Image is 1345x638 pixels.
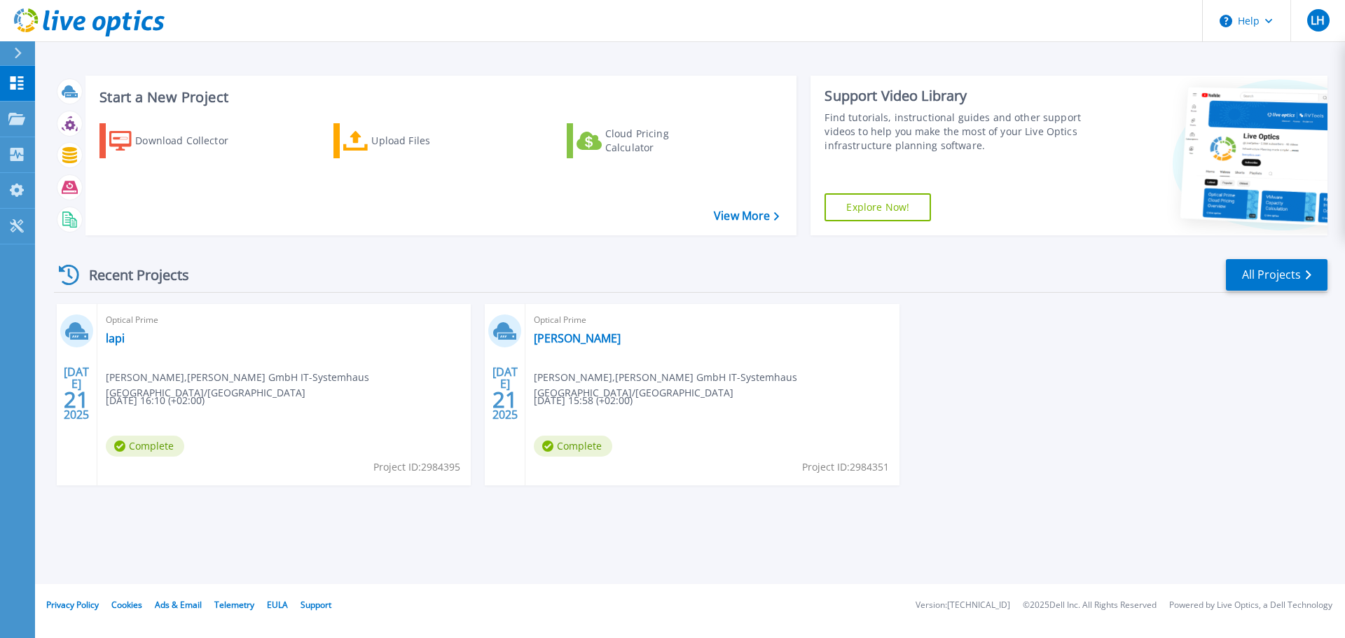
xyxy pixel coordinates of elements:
[106,370,471,401] span: [PERSON_NAME] , [PERSON_NAME] GmbH IT-Systemhaus [GEOGRAPHIC_DATA]/[GEOGRAPHIC_DATA]
[106,436,184,457] span: Complete
[63,368,90,419] div: [DATE] 2025
[1169,601,1332,610] li: Powered by Live Optics, a Dell Technology
[135,127,247,155] div: Download Collector
[534,393,633,408] span: [DATE] 15:58 (+02:00)
[1311,15,1325,26] span: LH
[333,123,490,158] a: Upload Files
[301,599,331,611] a: Support
[492,368,518,419] div: [DATE] 2025
[155,599,202,611] a: Ads & Email
[106,312,462,328] span: Optical Prime
[567,123,723,158] a: Cloud Pricing Calculator
[605,127,717,155] div: Cloud Pricing Calculator
[534,370,899,401] span: [PERSON_NAME] , [PERSON_NAME] GmbH IT-Systemhaus [GEOGRAPHIC_DATA]/[GEOGRAPHIC_DATA]
[46,599,99,611] a: Privacy Policy
[111,599,142,611] a: Cookies
[1226,259,1327,291] a: All Projects
[534,312,890,328] span: Optical Prime
[825,87,1088,105] div: Support Video Library
[54,258,208,292] div: Recent Projects
[916,601,1010,610] li: Version: [TECHNICAL_ID]
[373,459,460,475] span: Project ID: 2984395
[1023,601,1157,610] li: © 2025 Dell Inc. All Rights Reserved
[99,123,256,158] a: Download Collector
[825,193,931,221] a: Explore Now!
[492,394,518,405] span: 21
[802,459,889,475] span: Project ID: 2984351
[534,331,621,345] a: [PERSON_NAME]
[714,209,779,223] a: View More
[214,599,254,611] a: Telemetry
[267,599,288,611] a: EULA
[99,90,779,105] h3: Start a New Project
[825,111,1088,153] div: Find tutorials, instructional guides and other support videos to help you make the most of your L...
[106,331,125,345] a: lapi
[534,436,612,457] span: Complete
[371,127,483,155] div: Upload Files
[64,394,89,405] span: 21
[106,393,205,408] span: [DATE] 16:10 (+02:00)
